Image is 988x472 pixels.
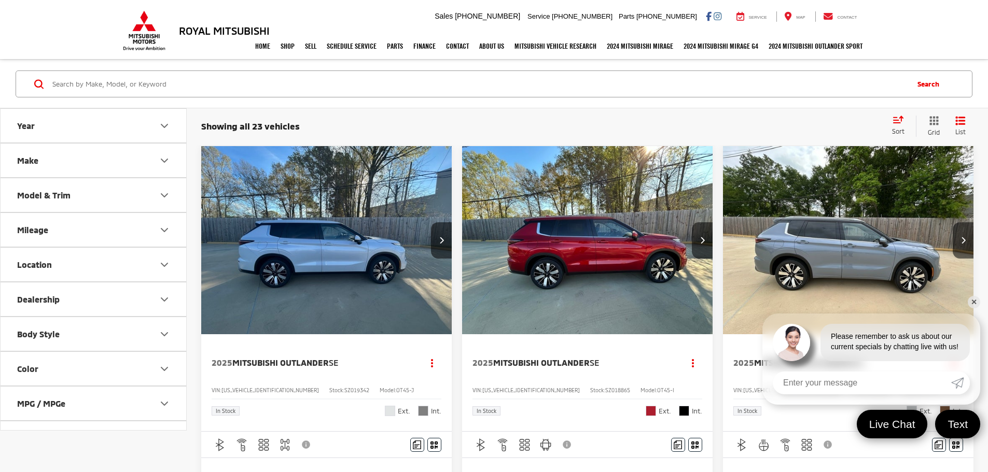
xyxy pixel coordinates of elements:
a: 2025 Mitsubishi Outlander SE2025 Mitsubishi Outlander SE2025 Mitsubishi Outlander SE2025 Mitsubis... [201,146,453,334]
span: dropdown dots [692,359,694,367]
div: Dealership [17,294,60,304]
button: LocationLocation [1,248,187,281]
span: In Stock [216,408,235,413]
span: OT45-J [396,387,414,393]
h3: Royal Mitsubishi [179,25,270,36]
img: 3rd Row Seating [257,438,270,451]
button: Comments [932,438,946,452]
div: Color [158,363,171,375]
span: VIN: [212,387,221,393]
div: Body Style [158,328,171,340]
span: Light Gray [418,406,428,416]
button: Actions [423,354,441,372]
a: Service [729,11,775,22]
button: View Disclaimer [819,434,837,455]
input: Enter your message [773,371,951,394]
a: Home [250,33,275,59]
a: Live Chat [857,410,928,438]
a: Submit [951,371,970,394]
span: OT45-I [657,387,674,393]
a: 2024 Mitsubishi Mirage [602,33,678,59]
a: Schedule Service: Opens in a new tab [322,33,382,59]
span: Grid [928,128,940,137]
button: Actions [684,354,702,372]
img: 4WD/AWD [279,438,291,451]
span: Service [527,12,550,20]
span: Int. [692,406,702,416]
button: Body StyleBody Style [1,317,187,351]
i: Window Sticker [952,440,959,449]
img: Remote Start [779,438,792,451]
div: Location [17,260,52,269]
span: SZ018865 [605,387,630,393]
span: Map [796,15,805,20]
span: SE [590,357,599,367]
div: Mileage [158,224,171,236]
span: Ext. [398,406,410,416]
span: Mitsubishi Outlander [232,357,329,367]
a: 2024 Mitsubishi Mirage G4 [678,33,763,59]
a: Parts: Opens in a new tab [382,33,408,59]
button: Search [907,71,954,97]
button: YearYear [1,109,187,142]
div: MPG / MPGe [158,397,171,410]
div: 2025 Mitsubishi Outlander SE 0 [201,146,453,334]
img: Agent profile photo [773,324,810,361]
span: Int. [953,406,963,416]
span: VIN: [733,387,743,393]
img: Android Auto [539,438,552,451]
img: Heated Steering Wheel [757,438,770,451]
span: SZ019342 [344,387,369,393]
span: Sales [435,12,453,20]
span: List [955,127,966,136]
a: About Us [474,33,509,59]
button: Comments [410,438,424,452]
button: Window Sticker [949,438,963,452]
div: Location [158,259,171,271]
img: Bluetooth® [214,438,227,451]
img: 2025 Mitsubishi Outlander SE [462,146,714,335]
a: 2025Mitsubishi OutlanderSE [212,357,413,368]
div: MPG / MPGe [17,398,65,408]
button: ColorColor [1,352,187,385]
span: Stock: [329,387,344,393]
span: [US_VEHICLE_IDENTIFICATION_NUMBER] [482,387,580,393]
button: MileageMileage [1,213,187,247]
span: Black [679,406,689,416]
a: 2024 Mitsubishi Outlander SPORT [763,33,868,59]
div: Model & Trim [17,190,71,200]
div: Dealership [158,293,171,306]
span: [PHONE_NUMBER] [455,12,520,20]
span: Contact [837,15,857,20]
span: Sort [892,127,904,135]
div: 2025 Mitsubishi Outlander SE 0 [462,146,714,334]
span: White Diamond [385,406,395,416]
span: [US_VEHICLE_IDENTIFICATION_NUMBER] [743,387,841,393]
img: Bluetooth® [475,438,488,451]
span: 2025 [733,357,754,367]
div: Color [17,364,38,374]
span: Live Chat [864,417,921,431]
a: 2025 Mitsubishi Outlander SE2025 Mitsubishi Outlander SE2025 Mitsubishi Outlander SE2025 Mitsubis... [462,146,714,334]
img: Comments [674,440,682,449]
i: Window Sticker [430,440,438,449]
span: Stock: [590,387,605,393]
a: Contact [815,11,865,22]
button: Next image [953,222,973,259]
a: Map [776,11,813,22]
span: Moonstone Gray Metallic/Black Roof [907,406,917,416]
div: Please remember to ask us about our current specials by chatting live with us! [820,324,970,361]
button: View Disclaimer [298,434,315,455]
a: Text [935,410,980,438]
img: 2025 Mitsubishi Outlander SE [201,146,453,335]
span: Mitsubishi Outlander [493,357,590,367]
span: Model: [380,387,396,393]
i: Window Sticker [691,440,699,449]
button: Next image [431,222,452,259]
button: Select sort value [887,116,916,136]
div: Mileage [17,225,48,235]
button: DealershipDealership [1,282,187,316]
span: [US_VEHICLE_IDENTIFICATION_NUMBER] [221,387,319,393]
button: Grid View [916,116,948,137]
button: Comments [671,438,685,452]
